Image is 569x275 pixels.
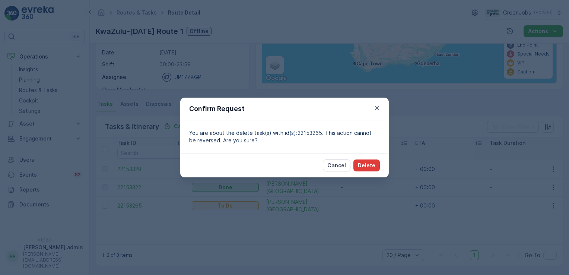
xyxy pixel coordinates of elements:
p: Cancel [327,162,346,169]
p: Confirm Request [189,104,245,114]
button: Delete [353,159,380,171]
p: You are about the delete task(s) with id(s):22153265. This action cannot be reversed. Are you sure? [189,129,380,144]
button: Cancel [323,159,350,171]
p: Delete [358,162,375,169]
